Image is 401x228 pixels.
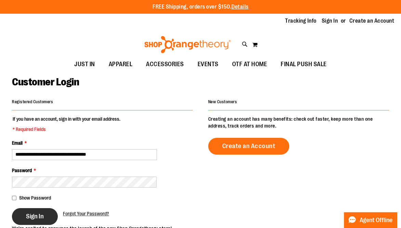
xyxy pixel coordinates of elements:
button: Agent Offline [344,212,397,228]
span: * Required Fields [13,126,120,133]
span: JUST IN [74,57,95,72]
span: FINAL PUSH SALE [281,57,327,72]
img: Shop Orangetheory [143,36,232,53]
span: EVENTS [198,57,218,72]
a: OTF AT HOME [225,57,274,72]
span: Agent Offline [360,217,392,224]
legend: If you have an account, sign in with your email address. [12,116,121,133]
span: Password [12,168,32,173]
button: Sign In [12,208,58,225]
span: ACCESSORIES [146,57,184,72]
span: Sign In [26,213,44,220]
span: Show Password [19,195,51,201]
a: ACCESSORIES [139,57,191,72]
span: Customer Login [12,76,79,88]
span: OTF AT HOME [232,57,267,72]
a: Details [231,4,249,10]
strong: Registered Customers [12,99,53,104]
span: APPAREL [109,57,133,72]
a: Create an Account [349,17,395,25]
a: APPAREL [102,57,139,72]
a: JUST IN [67,57,102,72]
a: Sign In [322,17,338,25]
span: Email [12,140,23,146]
span: Create an Account [222,142,276,150]
a: Tracking Info [285,17,317,25]
span: Forgot Your Password? [63,211,109,216]
a: EVENTS [191,57,225,72]
p: Creating an account has many benefits: check out faster, keep more than one address, track orders... [208,116,389,129]
p: FREE Shipping, orders over $150. [152,3,249,11]
a: Forgot Your Password? [63,210,109,217]
a: FINAL PUSH SALE [274,57,334,72]
a: Create an Account [208,138,290,155]
strong: New Customers [208,99,237,104]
